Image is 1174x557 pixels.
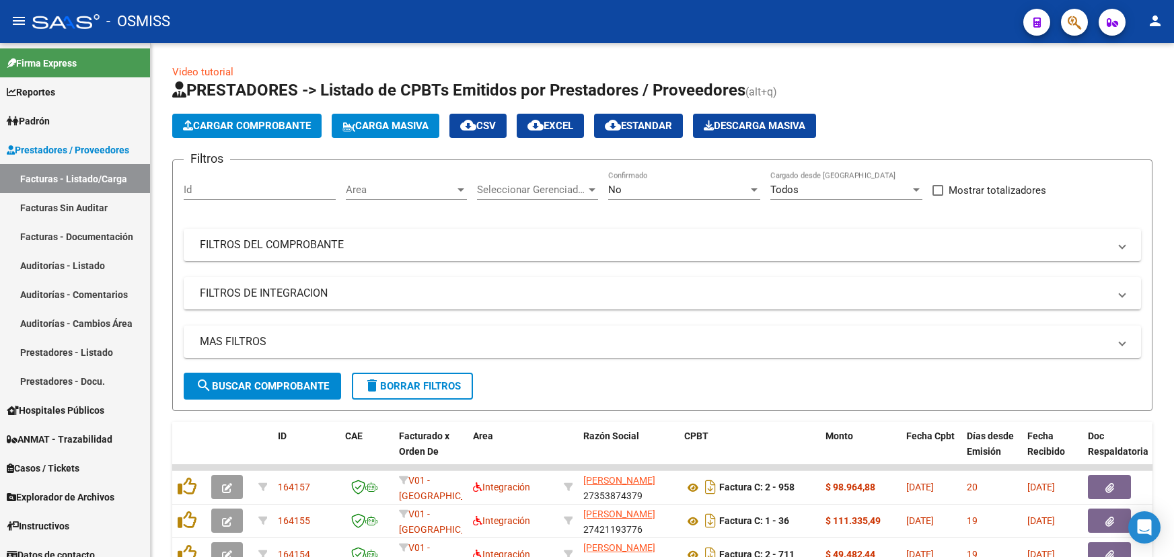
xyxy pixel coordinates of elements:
strong: $ 98.964,88 [826,482,875,492]
span: Monto [826,431,853,441]
a: Video tutorial [172,66,233,78]
span: Integración [473,515,530,526]
span: Area [473,431,493,441]
span: Explorador de Archivos [7,490,114,505]
h3: Filtros [184,149,230,168]
datatable-header-cell: CPBT [679,422,820,481]
i: Descargar documento [702,476,719,498]
span: Mostrar totalizadores [949,182,1046,198]
span: PRESTADORES -> Listado de CPBTs Emitidos por Prestadores / Proveedores [172,81,745,100]
button: Buscar Comprobante [184,373,341,400]
button: Borrar Filtros [352,373,473,400]
mat-expansion-panel-header: FILTROS DEL COMPROBANTE [184,229,1141,261]
span: Prestadores / Proveedores [7,143,129,157]
span: [DATE] [906,515,934,526]
datatable-header-cell: Fecha Cpbt [901,422,961,481]
span: ANMAT - Trazabilidad [7,432,112,447]
button: Estandar [594,114,683,138]
mat-icon: cloud_download [605,117,621,133]
span: Buscar Comprobante [196,380,329,392]
datatable-header-cell: Fecha Recibido [1022,422,1083,481]
span: Hospitales Públicos [7,403,104,418]
span: (alt+q) [745,85,777,98]
span: Borrar Filtros [364,380,461,392]
span: CPBT [684,431,708,441]
datatable-header-cell: Doc Respaldatoria [1083,422,1163,481]
datatable-header-cell: Razón Social [578,422,679,481]
span: Cargar Comprobante [183,120,311,132]
span: Estandar [605,120,672,132]
span: Descarga Masiva [704,120,805,132]
span: Firma Express [7,56,77,71]
button: Carga Masiva [332,114,439,138]
span: Area [346,184,455,196]
span: EXCEL [527,120,573,132]
span: Razón Social [583,431,639,441]
mat-icon: delete [364,377,380,394]
div: 27353874379 [583,473,673,501]
mat-icon: search [196,377,212,394]
span: 164157 [278,482,310,492]
span: 19 [967,515,978,526]
span: [PERSON_NAME] [583,542,655,553]
span: CAE [345,431,363,441]
datatable-header-cell: Monto [820,422,901,481]
button: EXCEL [517,114,584,138]
mat-panel-title: MAS FILTROS [200,334,1109,349]
span: Fecha Cpbt [906,431,955,441]
datatable-header-cell: Días desde Emisión [961,422,1022,481]
span: Reportes [7,85,55,100]
mat-panel-title: FILTROS DE INTEGRACION [200,286,1109,301]
datatable-header-cell: CAE [340,422,394,481]
app-download-masive: Descarga masiva de comprobantes (adjuntos) [693,114,816,138]
span: CSV [460,120,496,132]
span: Fecha Recibido [1027,431,1065,457]
strong: Factura C: 1 - 36 [719,516,789,527]
span: Instructivos [7,519,69,533]
mat-panel-title: FILTROS DEL COMPROBANTE [200,237,1109,252]
span: [DATE] [1027,515,1055,526]
span: Doc Respaldatoria [1088,431,1148,457]
div: Open Intercom Messenger [1128,511,1161,544]
strong: $ 111.335,49 [826,515,881,526]
mat-icon: cloud_download [460,117,476,133]
span: [PERSON_NAME] [583,509,655,519]
mat-icon: person [1147,13,1163,29]
mat-expansion-panel-header: MAS FILTROS [184,326,1141,358]
span: 20 [967,482,978,492]
i: Descargar documento [702,510,719,531]
div: 27421193776 [583,507,673,535]
button: Cargar Comprobante [172,114,322,138]
span: Carga Masiva [342,120,429,132]
span: Facturado x Orden De [399,431,449,457]
span: Días desde Emisión [967,431,1014,457]
span: ID [278,431,287,441]
datatable-header-cell: Facturado x Orden De [394,422,468,481]
span: [PERSON_NAME] [583,475,655,486]
span: Casos / Tickets [7,461,79,476]
datatable-header-cell: ID [272,422,340,481]
span: 164155 [278,515,310,526]
mat-icon: menu [11,13,27,29]
span: Todos [770,184,799,196]
span: Padrón [7,114,50,128]
mat-icon: cloud_download [527,117,544,133]
span: Integración [473,482,530,492]
datatable-header-cell: Area [468,422,558,481]
mat-expansion-panel-header: FILTROS DE INTEGRACION [184,277,1141,309]
span: No [608,184,622,196]
strong: Factura C: 2 - 958 [719,482,795,493]
button: CSV [449,114,507,138]
span: [DATE] [906,482,934,492]
span: Seleccionar Gerenciador [477,184,586,196]
button: Descarga Masiva [693,114,816,138]
span: - OSMISS [106,7,170,36]
span: [DATE] [1027,482,1055,492]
